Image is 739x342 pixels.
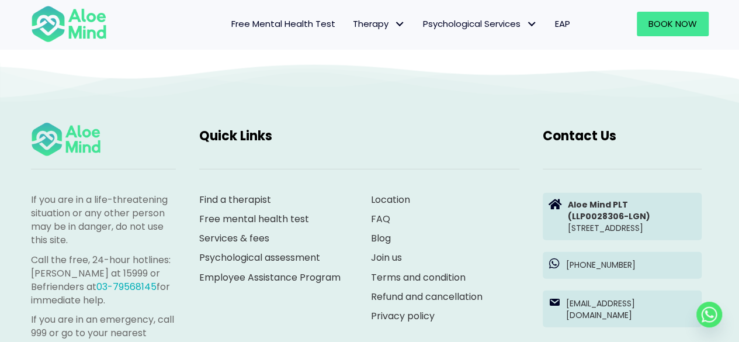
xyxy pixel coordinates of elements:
[423,18,537,30] span: Psychological Services
[371,251,402,264] a: Join us
[31,122,101,157] img: Aloe mind Logo
[391,16,408,33] span: Therapy: submenu
[31,253,176,308] p: Call the free, 24-hour hotlines: [PERSON_NAME] at 15999 or Befrienders at for immediate help.
[566,298,696,322] p: [EMAIL_ADDRESS][DOMAIN_NAME]
[353,18,405,30] span: Therapy
[523,16,540,33] span: Psychological Services: submenu
[199,193,271,206] a: Find a therapist
[546,12,579,36] a: EAP
[223,12,344,36] a: Free Mental Health Test
[543,193,702,240] a: Aloe Mind PLT(LLP0028306-LGN)[STREET_ADDRESS]
[543,252,702,279] a: [PHONE_NUMBER]
[199,251,320,264] a: Psychological assessment
[648,18,697,30] span: Book Now
[566,259,696,271] p: [PHONE_NUMBER]
[543,291,702,327] a: [EMAIL_ADDRESS][DOMAIN_NAME]
[696,302,722,327] a: Whatsapp
[96,280,157,293] a: 03-79568145
[568,210,650,222] strong: (LLP0028306-LGN)
[31,193,176,247] p: If you are in a life-threatening situation or any other person may be in danger, do not use this ...
[344,12,414,36] a: TherapyTherapy: submenu
[637,12,709,36] a: Book Now
[568,199,696,234] p: [STREET_ADDRESS]
[199,212,309,226] a: Free mental health test
[414,12,546,36] a: Psychological ServicesPsychological Services: submenu
[543,127,616,145] span: Contact Us
[122,12,579,36] nav: Menu
[371,271,466,284] a: Terms and condition
[199,232,269,245] a: Services & fees
[199,127,272,145] span: Quick Links
[568,199,628,210] strong: Aloe Mind PLT
[371,232,391,245] a: Blog
[231,18,335,30] span: Free Mental Health Test
[31,5,107,43] img: Aloe mind Logo
[371,212,390,226] a: FAQ
[555,18,570,30] span: EAP
[371,290,483,303] a: Refund and cancellation
[199,271,341,284] a: Employee Assistance Program
[371,309,435,323] a: Privacy policy
[371,193,410,206] a: Location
